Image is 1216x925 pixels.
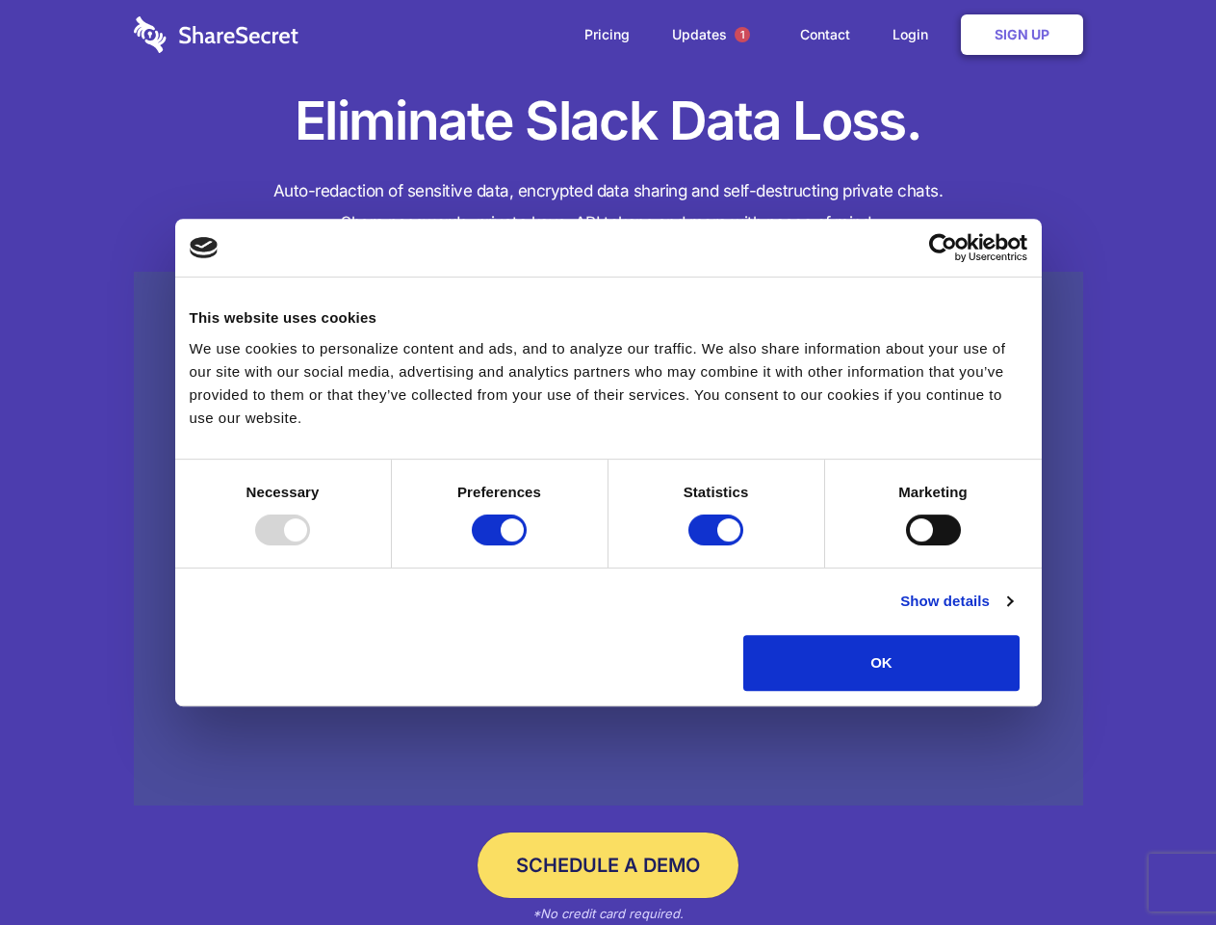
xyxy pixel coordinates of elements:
h1: Eliminate Slack Data Loss. [134,87,1083,156]
a: Login [873,5,957,65]
a: Pricing [565,5,649,65]
button: OK [743,635,1020,691]
div: We use cookies to personalize content and ads, and to analyze our traffic. We also share informat... [190,337,1027,430]
strong: Necessary [246,484,320,500]
a: Sign Up [961,14,1083,55]
strong: Statistics [684,484,749,500]
a: Usercentrics Cookiebot - opens in a new window [859,233,1027,262]
a: Schedule a Demo [478,832,738,898]
img: logo [190,237,219,258]
strong: Preferences [457,484,541,500]
img: logo-wordmark-white-trans-d4663122ce5f474addd5e946df7df03e33cb6a1c49d2221995e7729f52c070b2.svg [134,16,298,53]
em: *No credit card required. [532,906,684,921]
span: 1 [735,27,750,42]
div: This website uses cookies [190,306,1027,330]
strong: Marketing [898,484,968,500]
h4: Auto-redaction of sensitive data, encrypted data sharing and self-destructing private chats. Shar... [134,175,1083,239]
a: Wistia video thumbnail [134,272,1083,806]
a: Contact [781,5,869,65]
a: Show details [900,590,1012,613]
